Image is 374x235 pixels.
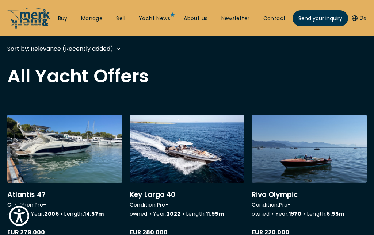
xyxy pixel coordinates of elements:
a: About us [184,15,207,22]
div: Sort by: Relevance (Recently added) [7,44,113,53]
span: Send your inquiry [298,15,342,22]
h2: All Yacht Offers [7,67,367,85]
button: De [352,15,367,22]
a: Buy [58,15,68,22]
a: / [7,23,51,31]
a: Yacht News [139,15,170,22]
a: Manage [81,15,103,22]
a: Contact [263,15,286,22]
a: Sell [116,15,125,22]
button: Show Accessibility Preferences [7,204,31,228]
a: Send your inquiry [293,10,348,26]
a: Newsletter [221,15,250,22]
